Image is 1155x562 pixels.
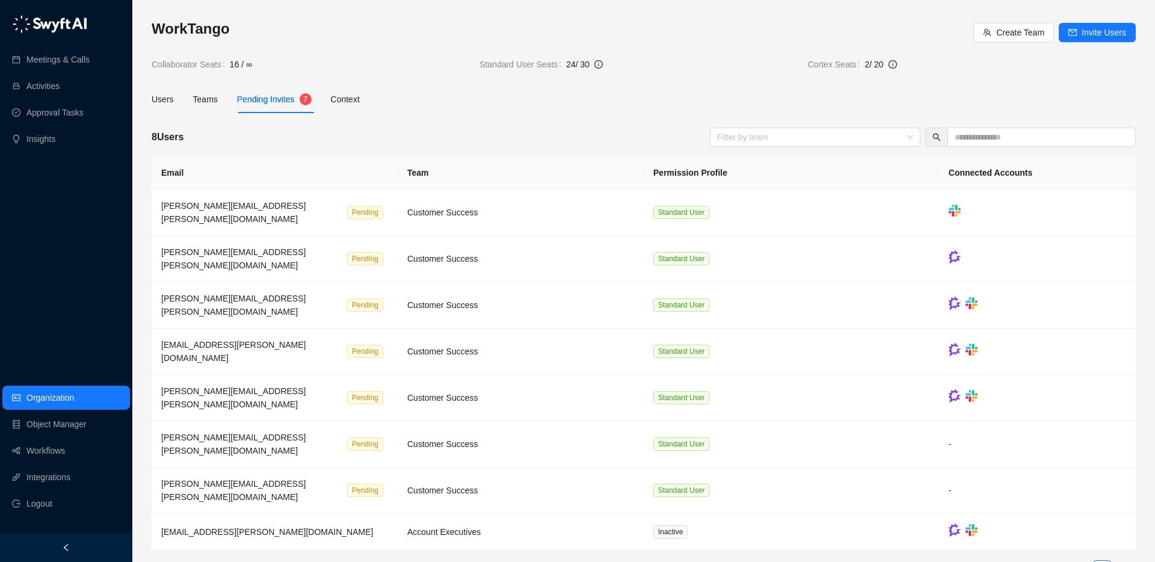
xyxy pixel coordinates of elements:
a: Object Manager [26,412,87,436]
a: Integrations [26,465,70,489]
span: [PERSON_NAME][EMAIL_ADDRESS][PERSON_NAME][DOMAIN_NAME] [161,201,306,224]
a: Insights [26,127,55,151]
h5: 8 Users [152,130,183,144]
span: Standard User [653,391,709,404]
span: Pending [347,252,383,265]
span: mail [1068,28,1077,37]
span: Cortex Seats [808,58,865,71]
iframe: Open customer support [1116,522,1149,555]
span: info-circle [594,60,603,69]
td: Customer Success [398,282,644,329]
img: gong-Dwh8HbPa.png [949,523,961,537]
span: Pending [347,345,383,358]
a: Workflows [26,439,65,463]
span: [EMAIL_ADDRESS][PERSON_NAME][DOMAIN_NAME] [161,527,373,537]
span: Standard User [653,437,709,451]
a: Approval Tasks [26,100,84,125]
td: - [939,468,1136,514]
span: Pending [347,206,383,219]
span: 24 / 30 [566,60,590,69]
img: slack-Cn3INd-T.png [966,524,978,536]
th: Connected Accounts [939,156,1136,190]
td: Customer Success [398,236,644,282]
span: Standard User [653,206,709,219]
img: gong-Dwh8HbPa.png [949,343,961,356]
span: 16 / ∞ [230,58,252,71]
span: Pending Invites [237,94,295,104]
span: [EMAIL_ADDRESS][PERSON_NAME][DOMAIN_NAME] [161,340,306,363]
span: Standard User [653,345,709,358]
span: 2 / 20 [864,60,883,69]
span: Collaborator Seats [152,58,230,71]
a: Meetings & Calls [26,48,90,72]
th: Team [398,156,644,190]
span: Pending [347,391,383,404]
img: gong-Dwh8HbPa.png [949,389,961,403]
span: 7 [303,95,307,103]
td: Customer Success [398,468,644,514]
td: Customer Success [398,329,644,375]
td: Customer Success [398,421,644,468]
img: slack-Cn3INd-T.png [949,205,961,217]
span: left [62,543,70,552]
img: gong-Dwh8HbPa.png [949,297,961,310]
a: Activities [26,74,60,98]
span: [PERSON_NAME][EMAIL_ADDRESS][PERSON_NAME][DOMAIN_NAME] [161,479,306,502]
span: [PERSON_NAME][EMAIL_ADDRESS][PERSON_NAME][DOMAIN_NAME] [161,247,306,270]
span: team [983,28,991,37]
div: Teams [193,93,218,106]
span: [PERSON_NAME][EMAIL_ADDRESS][PERSON_NAME][DOMAIN_NAME] [161,386,306,409]
th: Permission Profile [644,156,939,190]
span: Pending [347,484,383,497]
span: logout [12,499,20,508]
img: gong-Dwh8HbPa.png [949,250,961,264]
span: Pending [347,437,383,451]
h3: WorkTango [152,19,973,39]
span: Inactive [653,525,688,539]
span: Standard User Seats [479,58,566,71]
td: - [939,421,1136,468]
sup: 7 [300,93,312,105]
span: Standard User [653,484,709,497]
img: logo-05li4sbe.png [12,15,87,33]
button: Create Team [973,23,1054,42]
div: Users [152,93,174,106]
a: Organization [26,386,74,410]
img: slack-Cn3INd-T.png [966,297,978,309]
img: slack-Cn3INd-T.png [966,390,978,402]
span: [PERSON_NAME][EMAIL_ADDRESS][PERSON_NAME][DOMAIN_NAME] [161,294,306,317]
span: search [932,133,941,141]
th: Email [152,156,398,190]
td: Account Executives [398,514,644,551]
td: Customer Success [398,190,644,236]
span: Create Team [996,26,1044,39]
span: [PERSON_NAME][EMAIL_ADDRESS][PERSON_NAME][DOMAIN_NAME] [161,433,306,455]
span: Standard User [653,298,709,312]
td: Customer Success [398,375,644,421]
span: Logout [26,492,52,516]
span: info-circle [889,60,897,69]
img: slack-Cn3INd-T.png [966,344,978,356]
span: Pending [347,298,383,312]
span: Standard User [653,252,709,265]
span: Invite Users [1082,26,1126,39]
div: Context [331,93,360,106]
button: Invite Users [1059,23,1136,42]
